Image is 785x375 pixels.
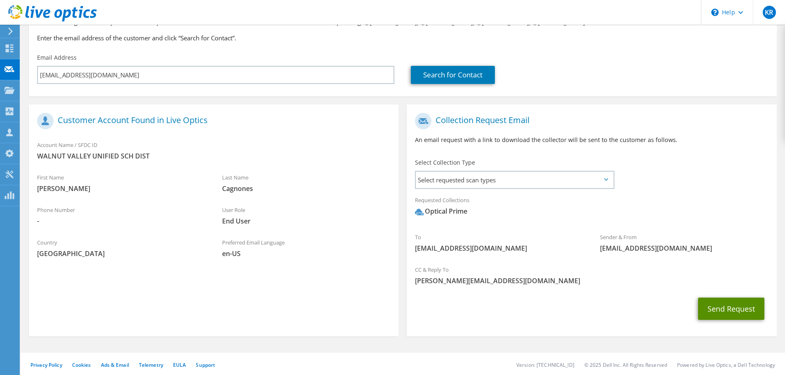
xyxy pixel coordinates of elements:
[139,361,163,368] a: Telemetry
[416,172,613,188] span: Select requested scan types
[415,244,583,253] span: [EMAIL_ADDRESS][DOMAIN_NAME]
[37,249,206,258] span: [GEOGRAPHIC_DATA]
[37,151,390,161] span: WALNUT VALLEY UNIFIED SCH DIST
[37,184,206,193] span: [PERSON_NAME]
[415,158,475,167] label: Select Collection Type
[415,276,768,285] span: [PERSON_NAME][EMAIL_ADDRESS][DOMAIN_NAME]
[72,361,91,368] a: Cookies
[37,113,386,129] h1: Customer Account Found in Live Optics
[592,228,777,257] div: Sender & From
[407,191,776,224] div: Requested Collections
[29,169,214,197] div: First Name
[29,136,398,165] div: Account Name / SFDC ID
[37,54,77,62] label: Email Address
[698,298,764,320] button: Send Request
[407,261,776,289] div: CC & Reply To
[763,6,776,19] span: KR
[37,217,206,226] span: -
[29,201,214,230] div: Phone Number
[101,361,129,368] a: Ads & Email
[584,361,667,368] li: © 2025 Dell Inc. All Rights Reserved
[29,234,214,262] div: Country
[677,361,775,368] li: Powered by Live Optics, a Dell Technology
[214,201,399,230] div: User Role
[415,207,467,216] div: Optical Prime
[214,169,399,197] div: Last Name
[516,361,574,368] li: Version: [TECHNICAL_ID]
[196,361,215,368] a: Support
[222,184,391,193] span: Cagnones
[222,217,391,226] span: End User
[37,33,769,42] h3: Enter the email address of the customer and click “Search for Contact”.
[711,9,719,16] svg: \n
[407,228,592,257] div: To
[600,244,769,253] span: [EMAIL_ADDRESS][DOMAIN_NAME]
[415,135,768,144] p: An email request with a link to download the collector will be sent to the customer as follows.
[173,361,186,368] a: EULA
[214,234,399,262] div: Preferred Email Language
[222,249,391,258] span: en-US
[415,113,764,129] h1: Collection Request Email
[411,66,495,84] a: Search for Contact
[30,361,62,368] a: Privacy Policy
